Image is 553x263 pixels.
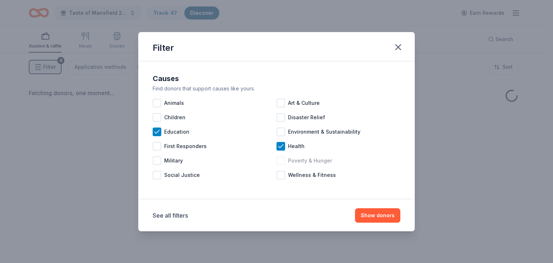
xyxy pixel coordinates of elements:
[164,99,184,107] span: Animals
[288,142,305,151] span: Health
[288,128,360,136] span: Environment & Sustainability
[164,128,189,136] span: Education
[164,113,185,122] span: Children
[164,142,207,151] span: First Responders
[355,208,400,223] button: Show donors
[153,42,174,54] div: Filter
[164,156,183,165] span: Military
[153,211,188,220] button: See all filters
[153,73,400,84] div: Causes
[288,156,332,165] span: Poverty & Hunger
[288,99,320,107] span: Art & Culture
[164,171,200,179] span: Social Justice
[288,171,336,179] span: Wellness & Fitness
[153,84,400,93] div: Find donors that support causes like yours.
[288,113,325,122] span: Disaster Relief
